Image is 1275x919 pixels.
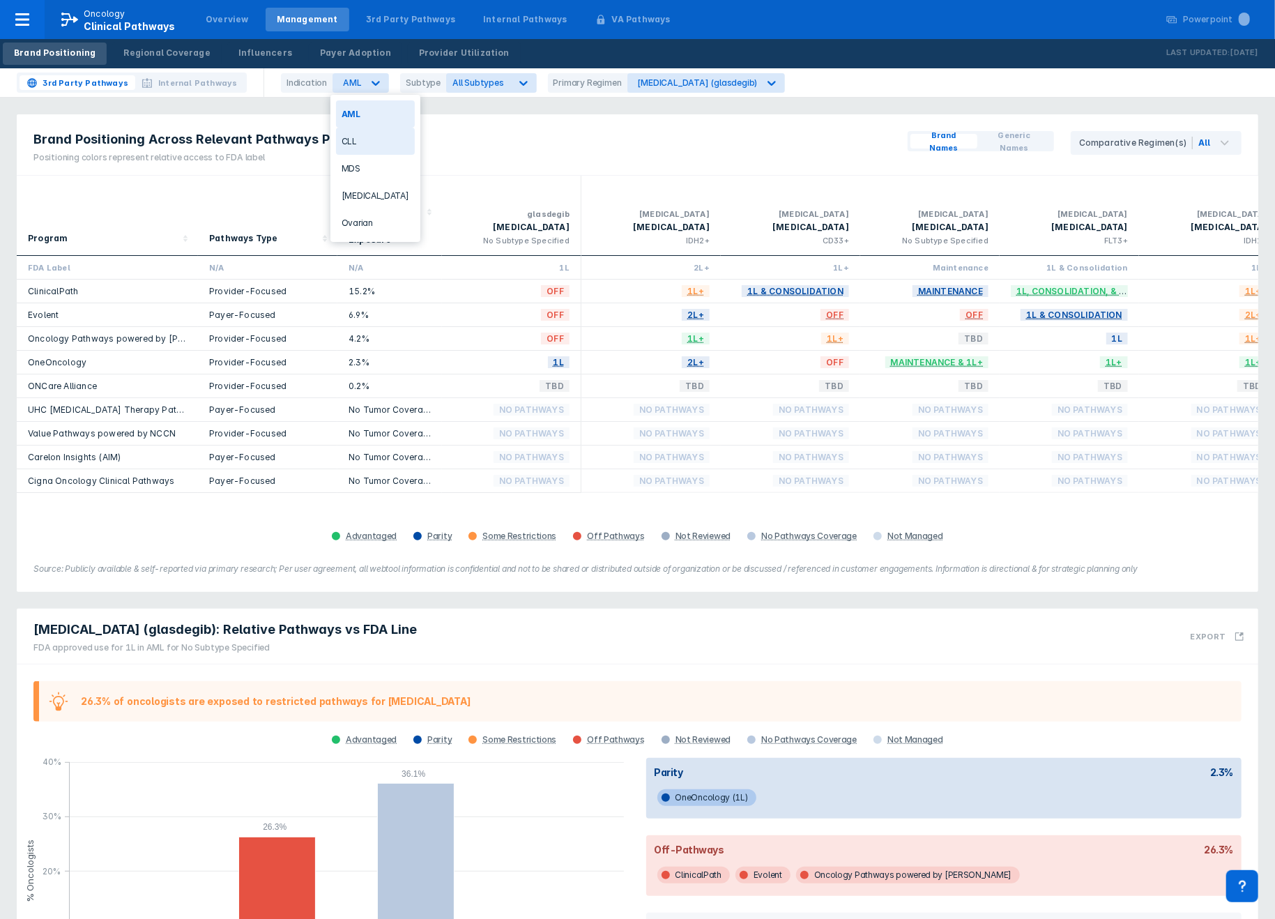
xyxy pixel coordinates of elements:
div: Program [28,231,68,245]
span: No Pathways [494,449,570,465]
div: No Subtype Specified [871,234,988,247]
div: 2.3% [1210,766,1233,778]
span: OFF [541,307,570,323]
div: Indication [281,73,333,93]
div: Provider-Focused [209,333,326,344]
span: No Pathways [494,473,570,489]
div: No Pathways Coverage [761,531,857,542]
span: 1L, Consolidation, & Maintenance [1011,283,1189,299]
span: No Pathways [1052,473,1128,489]
a: Cigna Oncology Clinical Pathways [28,476,174,486]
span: 1L+ [1239,283,1267,299]
div: Subtype [400,73,446,93]
span: Clinical Pathways [84,20,175,32]
span: TBD [1098,378,1128,394]
span: TBD [819,378,849,394]
a: Oncology Pathways powered by [PERSON_NAME] [28,333,240,344]
span: No Pathways [773,449,849,465]
div: No Tumor Coverage [349,427,431,439]
div: Not Managed [887,734,943,745]
div: 26.3% of oncologists are exposed to restricted pathways for [MEDICAL_DATA] [81,696,471,707]
div: 3rd Party Pathways [366,13,456,26]
div: CD33+ [732,234,849,247]
button: Brand Names [910,134,977,149]
div: MDS [336,155,415,182]
div: Regional Coverage [123,47,210,59]
span: TBD [680,378,710,394]
div: Provider-Focused [209,285,326,297]
span: 1L+ [682,283,710,299]
div: 1L & Consolidation [1011,261,1128,273]
span: Maintenance & 1L+ [885,354,988,370]
a: Management [266,8,349,31]
span: No Pathways [634,402,710,418]
div: Parity [427,734,452,745]
div: 2L+ [593,261,710,273]
div: Management [277,13,338,26]
span: ClinicalPath [657,867,730,883]
div: [MEDICAL_DATA] [732,208,849,220]
span: Maintenance [913,283,988,299]
div: Powerpoint [1183,13,1250,26]
span: All Subtypes [452,77,504,88]
div: [MEDICAL_DATA] [871,220,988,234]
div: N/A [349,261,431,273]
span: No Pathways [913,425,988,441]
div: Brand Positioning [14,47,96,59]
tspan: 30% [43,811,61,821]
div: Not Reviewed [675,531,731,542]
div: CLL [336,128,415,155]
figcaption: Source: Publicly available & self-reported via primary research; Per user agreement, all webtool ... [33,563,1242,575]
span: Generic Names [983,129,1046,154]
div: Sort [198,176,337,256]
span: 1L & Consolidation [1021,307,1128,323]
div: Not Managed [887,531,943,542]
div: IDH2+ [593,234,710,247]
span: Internal Pathways [158,77,237,89]
div: Sort [17,176,198,256]
span: OFF [960,307,988,323]
span: 1L [548,354,570,370]
div: Provider-Focused [209,356,326,368]
div: All [1198,137,1211,149]
div: AML [343,77,361,88]
div: Positioning colors represent relative access to FDA label [33,151,384,164]
div: [MEDICAL_DATA] [1011,220,1128,234]
span: No Pathways [913,473,988,489]
button: 3rd Party Pathways [20,75,135,90]
div: Comparative Regimen(s) [1079,137,1193,149]
button: Export [1182,614,1253,658]
div: Overview [206,13,249,26]
div: FLT3+ [1011,234,1128,247]
div: Advantaged [346,531,397,542]
div: Internal Pathways [483,13,567,26]
a: Internal Pathways [472,8,578,31]
span: 2L+ [682,307,710,323]
span: 1L [1106,331,1128,347]
div: Some Restrictions [482,531,556,542]
div: AML [336,100,415,128]
div: Not Reviewed [675,734,731,745]
span: No Pathways [494,402,570,418]
div: N/A [209,261,326,273]
span: Oncology Pathways powered by [PERSON_NAME] [796,867,1020,883]
a: Regional Coverage [112,43,221,65]
a: Payer Adoption [309,43,402,65]
div: 4.2% [349,333,431,344]
div: No Tumor Coverage [349,404,431,416]
div: [MEDICAL_DATA] [1011,208,1128,220]
tspan: 20% [43,866,61,876]
span: 2L+ [682,354,710,370]
div: 1L [453,261,570,273]
a: Provider Utilization [408,43,521,65]
span: OFF [541,283,570,299]
div: 15.2% [349,285,431,297]
div: Influencers [238,47,292,59]
span: No Pathways [1191,449,1267,465]
div: Payer-Focused [209,475,326,487]
span: OneOncology (1L) [657,789,756,806]
span: No Pathways [773,402,849,418]
span: Brand Names [916,129,972,154]
span: Evolent [735,867,791,883]
span: OFF [820,354,849,370]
